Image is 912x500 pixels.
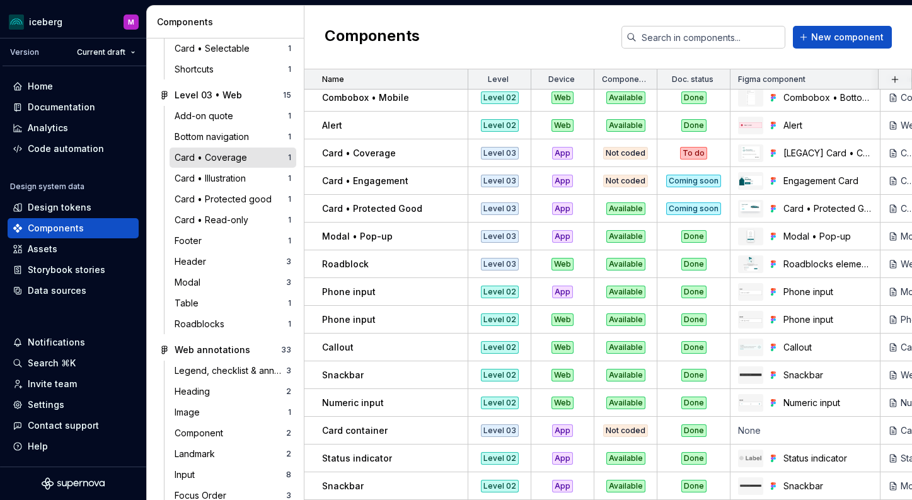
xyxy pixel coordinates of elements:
button: Help [8,436,139,456]
button: Search ⌘K [8,353,139,373]
div: 1 [288,298,291,308]
div: Web annotations [175,344,250,356]
div: 1 [288,173,291,183]
div: Done [681,424,707,437]
a: Modal3 [170,272,296,293]
img: Roadblocks elements [743,257,758,272]
div: Input [175,468,200,481]
div: App [552,286,573,298]
div: Invite team [28,378,77,390]
div: Available [606,286,645,298]
div: Home [28,80,53,93]
div: Documentation [28,101,95,113]
div: Card • Selectable [175,42,255,55]
div: Legend, checklist & annotations links [175,364,286,377]
div: Done [681,258,707,270]
div: Modal [175,276,205,289]
div: M [128,17,134,27]
div: Done [681,230,707,243]
div: Available [606,313,645,326]
div: Web [551,119,574,132]
p: Phone input [322,286,376,298]
div: Table [175,297,204,310]
div: Available [606,91,645,104]
p: Roadblock [322,258,369,270]
div: Level 03 [481,175,519,187]
div: Shortcuts [175,63,219,76]
div: 1 [288,111,291,121]
div: Image [175,406,205,419]
a: Card • Coverage1 [170,148,296,168]
p: Snackbar [322,480,364,492]
div: Component [175,427,228,439]
td: None [730,417,880,445]
a: Storybook stories [8,260,139,280]
div: Storybook stories [28,264,105,276]
p: Phone input [322,313,376,326]
a: Home [8,76,139,96]
img: Phone input [739,316,762,323]
div: Combobox • Bottom sheet [783,91,872,104]
h2: Components [325,26,420,49]
div: Card • Coverage [175,151,252,164]
div: Notifications [28,336,85,349]
div: Done [681,286,707,298]
div: Level 02 [481,91,519,104]
a: Level 03 • Web15 [154,85,296,105]
div: Phone input [783,313,872,326]
div: Data sources [28,284,86,297]
div: Status indicator [783,452,872,465]
div: Available [606,230,645,243]
div: Not coded [603,424,648,437]
a: Supernova Logo [42,477,105,490]
p: Card container [322,424,388,437]
button: Current draft [71,44,141,61]
img: Callout [739,344,762,350]
a: Design tokens [8,197,139,218]
a: Image1 [170,402,296,422]
a: Footer1 [170,231,296,251]
a: Code automation [8,139,139,159]
div: Card • Read-only [175,214,253,226]
div: Level 02 [481,452,519,465]
p: Doc. status [672,74,713,84]
a: Add-on quote1 [170,106,296,126]
div: Level 02 [481,369,519,381]
div: 1 [288,194,291,204]
p: Status indicator [322,452,392,465]
div: Settings [28,398,64,411]
div: Header [175,255,211,268]
div: 2 [286,428,291,438]
div: Level 03 [481,258,519,270]
p: Card • Protected Good [322,202,422,215]
div: Roadblocks [175,318,229,330]
div: Done [681,369,707,381]
div: 1 [288,319,291,329]
div: Help [28,440,48,453]
div: Components [28,222,84,235]
div: Available [606,397,645,409]
div: 8 [286,470,291,480]
div: Phone input [783,286,872,298]
div: 1 [288,236,291,246]
div: Level 03 • Web [175,89,242,102]
div: Web [551,91,574,104]
div: Assets [28,243,57,255]
div: Available [606,452,645,465]
div: App [552,480,573,492]
img: Snackbar [739,484,762,488]
div: Not coded [603,175,648,187]
div: Modal • Pop-up [783,230,872,243]
div: Level 02 [481,286,519,298]
a: Roadblocks1 [170,314,296,334]
img: Modal • Pop-up [746,229,756,244]
img: Status indicator [739,454,762,463]
div: Snackbar [783,480,872,492]
img: Engagement Card [739,176,762,186]
a: Documentation [8,97,139,117]
img: Card • Protected Good [739,202,762,215]
button: New component [793,26,892,49]
a: Card • Protected good1 [170,189,296,209]
a: Landmark2 [170,444,296,464]
div: Level 03 [481,230,519,243]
